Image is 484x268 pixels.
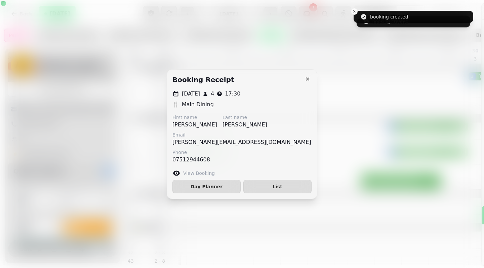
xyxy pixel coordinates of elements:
span: List [249,184,306,189]
p: [PERSON_NAME] [223,121,267,129]
p: 07512944608 [172,156,210,164]
label: Last name [223,114,267,121]
label: Email [172,131,311,138]
label: Phone [172,149,210,156]
span: Day Planner [178,184,235,189]
button: List [243,180,312,193]
p: [PERSON_NAME] [172,121,217,129]
label: First name [172,114,217,121]
p: 🍴 [172,101,179,109]
h2: Booking receipt [172,75,234,84]
label: View Booking [183,170,215,177]
p: [DATE] [182,90,200,98]
p: 4 [211,90,214,98]
p: [PERSON_NAME][EMAIL_ADDRESS][DOMAIN_NAME] [172,138,311,146]
button: Day Planner [172,180,241,193]
p: 17:30 [225,90,240,98]
p: Main Dining [182,101,214,109]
